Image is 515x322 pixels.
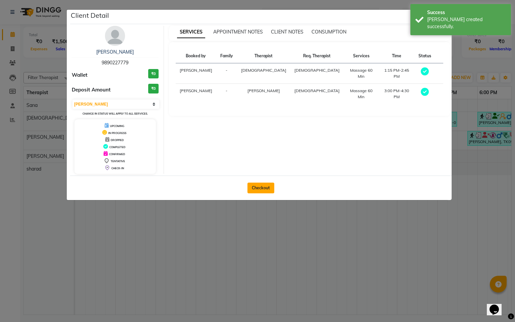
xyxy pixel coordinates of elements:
[148,84,159,93] h3: ₹0
[379,49,414,63] th: Time
[348,88,375,100] div: Massage 60 Min
[487,295,508,315] iframe: chat widget
[176,84,216,104] td: [PERSON_NAME]
[247,88,280,93] span: [PERSON_NAME]
[105,26,125,46] img: avatar
[72,86,111,94] span: Deposit Amount
[109,152,125,156] span: CONFIRMED
[379,84,414,104] td: 3:00 PM-4:30 PM
[427,16,506,30] div: Bill created successfully.
[271,29,303,35] span: CLIENT NOTES
[379,63,414,84] td: 1:15 PM-2:45 PM
[71,10,109,20] h5: Client Detail
[427,9,506,16] div: Success
[247,183,274,193] button: Checkout
[241,68,286,73] span: [DEMOGRAPHIC_DATA]
[148,69,159,79] h3: ₹0
[237,49,290,63] th: Therapist
[414,49,435,63] th: Status
[108,131,126,135] span: IN PROGRESS
[311,29,346,35] span: CONSUMPTION
[111,159,125,163] span: TENTATIVE
[110,124,124,128] span: UPCOMING
[344,49,379,63] th: Services
[111,138,124,142] span: DROPPED
[348,67,375,79] div: Massage 60 Min
[294,68,340,73] span: [DEMOGRAPHIC_DATA]
[213,29,263,35] span: APPOINTMENT NOTES
[216,84,237,104] td: -
[294,88,340,93] span: [DEMOGRAPHIC_DATA]
[96,49,134,55] a: [PERSON_NAME]
[177,26,205,38] span: SERVICES
[290,49,344,63] th: Req. Therapist
[82,112,148,115] small: Change in status will apply to all services.
[176,63,216,84] td: [PERSON_NAME]
[176,49,216,63] th: Booked by
[111,167,124,170] span: CHECK-IN
[216,63,237,84] td: -
[216,49,237,63] th: Family
[102,60,128,66] span: 9890227779
[72,71,88,79] span: Wallet
[109,145,125,149] span: COMPLETED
